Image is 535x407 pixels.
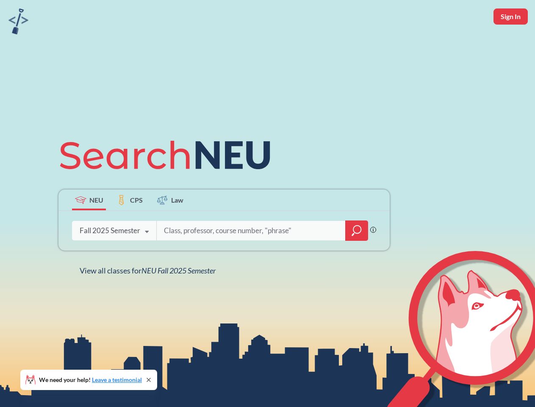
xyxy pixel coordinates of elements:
span: NEU Fall 2025 Semester [141,266,216,275]
div: magnifying glass [345,220,368,241]
img: sandbox logo [8,8,28,34]
a: sandbox logo [8,8,28,37]
span: CPS [130,195,143,205]
div: Fall 2025 Semester [80,226,140,235]
span: View all classes for [80,266,216,275]
span: Law [171,195,183,205]
button: Sign In [493,8,528,25]
span: NEU [89,195,103,205]
input: Class, professor, course number, "phrase" [163,222,339,240]
span: We need your help! [39,377,142,383]
a: Leave a testimonial [92,376,142,383]
svg: magnifying glass [352,225,362,237]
